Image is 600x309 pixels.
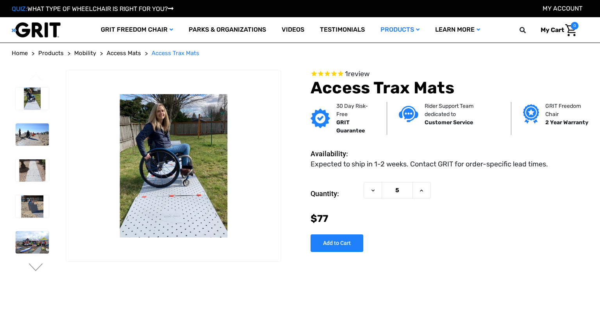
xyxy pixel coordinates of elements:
span: Products [38,50,64,57]
span: Rated 5.0 out of 5 stars 1 reviews [311,70,588,79]
a: Products [38,49,64,58]
span: Mobility [74,50,96,57]
a: Account [543,5,582,12]
img: Cart [565,24,577,36]
a: Videos [274,17,312,43]
a: Learn More [427,17,488,43]
img: Access Trax Mats [16,231,49,254]
strong: 2 Year Warranty [545,119,588,126]
a: Products [373,17,427,43]
span: QUIZ: [12,5,27,13]
a: Home [12,49,28,58]
img: Access Trax Mats [16,88,49,110]
a: Cart with 0 items [535,22,579,38]
label: Quantity: [311,182,360,205]
span: My Cart [541,26,564,34]
a: Parks & Organizations [181,17,274,43]
a: GRIT Freedom Chair [93,17,181,43]
span: $77 [311,213,328,224]
a: Access Trax Mats [152,49,199,58]
dt: Availability: [311,148,360,159]
span: Access Trax Mats [152,50,199,57]
a: QUIZ:WHAT TYPE OF WHEELCHAIR IS RIGHT FOR YOU? [12,5,173,13]
p: 30 Day Risk-Free [336,102,375,118]
h1: Access Trax Mats [311,78,588,98]
dd: Expected to ship in 1-2 weeks. Contact GRIT for order-specific lead times. [311,159,548,170]
a: Mobility [74,49,96,58]
p: Rider Support Team dedicated to [425,102,499,118]
img: Access Trax Mats [66,94,281,238]
img: GRIT Guarantee [311,109,330,128]
button: Go to slide 2 of 6 [28,263,44,273]
a: Testimonials [312,17,373,43]
nav: Breadcrumb [12,49,588,58]
img: Access Trax Mats [16,159,49,182]
img: Grit freedom [523,104,539,124]
span: 0 [571,22,579,30]
span: 1 reviews [345,70,370,78]
p: GRIT Freedom Chair [545,102,591,118]
strong: Customer Service [425,119,473,126]
input: Search [523,22,535,38]
img: Customer service [399,106,418,122]
a: Access Mats [107,49,141,58]
span: review [348,70,370,78]
span: Access Mats [107,50,141,57]
img: Access Trax Mats [16,123,49,146]
span: Home [12,50,28,57]
input: Add to Cart [311,234,363,252]
img: Access Trax Mats [16,195,49,218]
button: Go to slide 6 of 6 [28,73,44,83]
img: GRIT All-Terrain Wheelchair and Mobility Equipment [12,22,61,38]
strong: GRIT Guarantee [336,119,365,134]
